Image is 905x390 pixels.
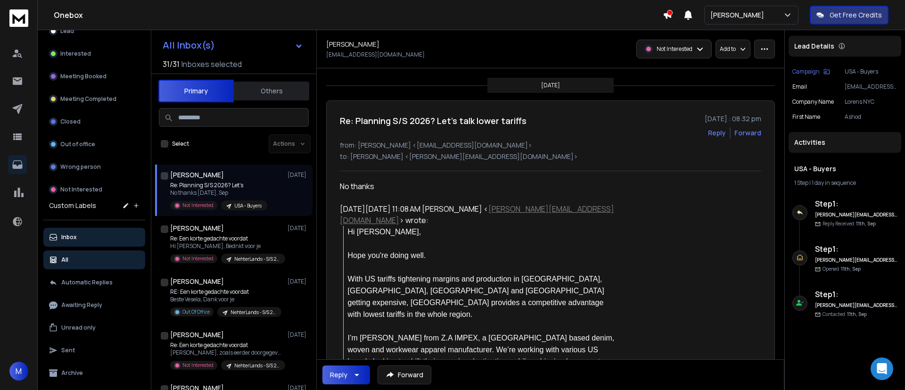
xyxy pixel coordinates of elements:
h3: Inboxes selected [181,58,242,70]
p: Campaign [792,68,820,75]
div: Forward [734,128,761,138]
p: [PERSON_NAME] [710,10,768,20]
button: Out of office [43,135,145,154]
p: Re: Een korte gedachte voordat [170,341,283,349]
p: Opened [823,266,861,273]
div: | [794,179,896,187]
p: [DATE] [288,278,309,285]
button: Archive [43,364,145,382]
p: USA - Buyers [845,68,897,75]
p: Company Name [792,98,834,106]
p: [EMAIL_ADDRESS][DOMAIN_NAME] [845,83,897,91]
p: First Name [792,113,820,121]
p: [DATE] [288,331,309,339]
p: from: [PERSON_NAME] <[EMAIL_ADDRESS][DOMAIN_NAME]> [340,141,761,150]
button: Reply [322,365,370,384]
p: Interested [60,50,91,58]
h1: Re: Planning S/S 2026? Let’s talk lower tariffs [340,114,527,127]
p: Meeting Completed [60,95,116,103]
span: 11th, Sep [856,220,876,227]
h6: Step 1 : [815,198,897,209]
span: 11th, Sep [847,311,867,317]
p: [DATE] [541,82,560,89]
button: M [9,362,28,381]
p: Wrong person [60,163,101,171]
label: Select [172,140,189,148]
div: Reply [330,370,347,380]
h1: [PERSON_NAME] [170,330,224,340]
p: [DATE] [288,171,309,179]
button: Not Interested [43,180,145,199]
p: Email [792,83,807,91]
span: 1 day in sequence [812,179,856,187]
button: Unread only [43,318,145,337]
p: Out Of Office [182,308,210,315]
h6: Step 1 : [815,243,897,255]
button: Closed [43,112,145,131]
button: Primary [158,80,234,102]
button: Lead [43,22,145,41]
h1: [PERSON_NAME] [170,277,224,286]
p: Re: Planning S/S 2026? Let’s [170,182,267,189]
span: 1 Step [794,179,808,187]
p: [DATE] : 08:32 pm [705,114,761,124]
div: No thanks [340,181,615,192]
h1: [PERSON_NAME] [326,40,379,49]
p: Lead Details [794,41,834,51]
span: 31 / 31 [163,58,180,70]
h6: [PERSON_NAME][EMAIL_ADDRESS][DOMAIN_NAME] [815,257,897,264]
p: Get Free Credits [830,10,882,20]
button: Inbox [43,228,145,247]
button: Automatic Replies [43,273,145,292]
h6: [PERSON_NAME][EMAIL_ADDRESS][DOMAIN_NAME] [815,211,897,218]
button: Others [234,81,309,101]
div: Open Intercom Messenger [871,357,893,380]
p: Lorens NYC [845,98,897,106]
p: [PERSON_NAME], zoals eerder doorgegeven [170,349,283,357]
button: Sent [43,341,145,360]
button: All [43,250,145,269]
button: Get Free Credits [810,6,889,25]
button: Reply [708,128,726,138]
p: Sent [61,347,75,354]
p: Not Interested [182,255,214,262]
img: logo [9,9,28,27]
button: All Inbox(s) [155,36,311,55]
p: RE: Een korte gedachte voordat [170,288,281,296]
p: NehterLands - S/S 2026 [234,362,280,369]
p: NehterLands - S/S 2026 [234,256,280,263]
div: [DATE][DATE] 11:08 AM [PERSON_NAME] < > wrote: [340,203,615,226]
p: [EMAIL_ADDRESS][DOMAIN_NAME] [326,51,425,58]
p: Not Interested [657,45,692,53]
p: Inbox [61,233,77,241]
button: Awaiting Reply [43,296,145,315]
h6: Step 1 : [815,289,897,300]
p: No thanks [DATE], Sep [170,189,267,197]
p: Not Interested [60,186,102,193]
button: Forward [378,365,431,384]
p: Beste Vesela, Dank voor je [170,296,281,303]
p: Add to [720,45,736,53]
h3: Custom Labels [49,201,96,210]
h1: [PERSON_NAME] [170,170,224,180]
p: Unread only [61,324,96,332]
p: Not Interested [182,362,214,369]
p: Hi [PERSON_NAME], Bednkt voor je [170,242,283,250]
span: I’m [PERSON_NAME] from Z.A IMPEX, a [GEOGRAPHIC_DATA] based denim, woven and workwear apparel man... [348,334,617,377]
span: Hi [PERSON_NAME], [348,228,421,236]
p: [DATE] [288,224,309,232]
span: 11th, Sep [841,266,861,272]
p: Reply Received [823,220,876,227]
h6: [PERSON_NAME][EMAIL_ADDRESS][DOMAIN_NAME] [815,302,897,309]
p: Closed [60,118,81,125]
p: Not Interested [182,202,214,209]
p: Ashod [845,113,897,121]
h1: USA - Buyers [794,164,896,174]
p: Awaiting Reply [61,301,102,309]
span: Hope you're doing well. [348,251,426,259]
span: With US tariffs tightening margins and production in [GEOGRAPHIC_DATA], [GEOGRAPHIC_DATA], [GEOGR... [348,275,607,318]
p: Lead [60,27,74,35]
p: Re: Een korte gedachte voordat [170,235,283,242]
h1: [PERSON_NAME] [170,224,224,233]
